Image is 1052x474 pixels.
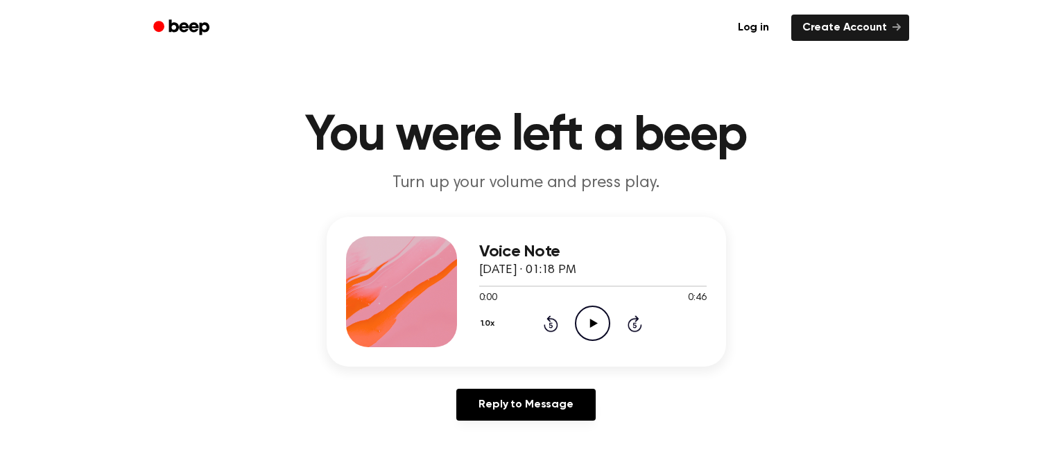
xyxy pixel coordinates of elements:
button: 1.0x [479,312,500,335]
h3: Voice Note [479,243,707,261]
p: Turn up your volume and press play. [260,172,793,195]
span: 0:46 [688,291,706,306]
a: Create Account [791,15,909,41]
h1: You were left a beep [171,111,881,161]
a: Reply to Message [456,389,595,421]
a: Log in [724,12,783,44]
span: 0:00 [479,291,497,306]
a: Beep [144,15,222,42]
span: [DATE] · 01:18 PM [479,264,576,276]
